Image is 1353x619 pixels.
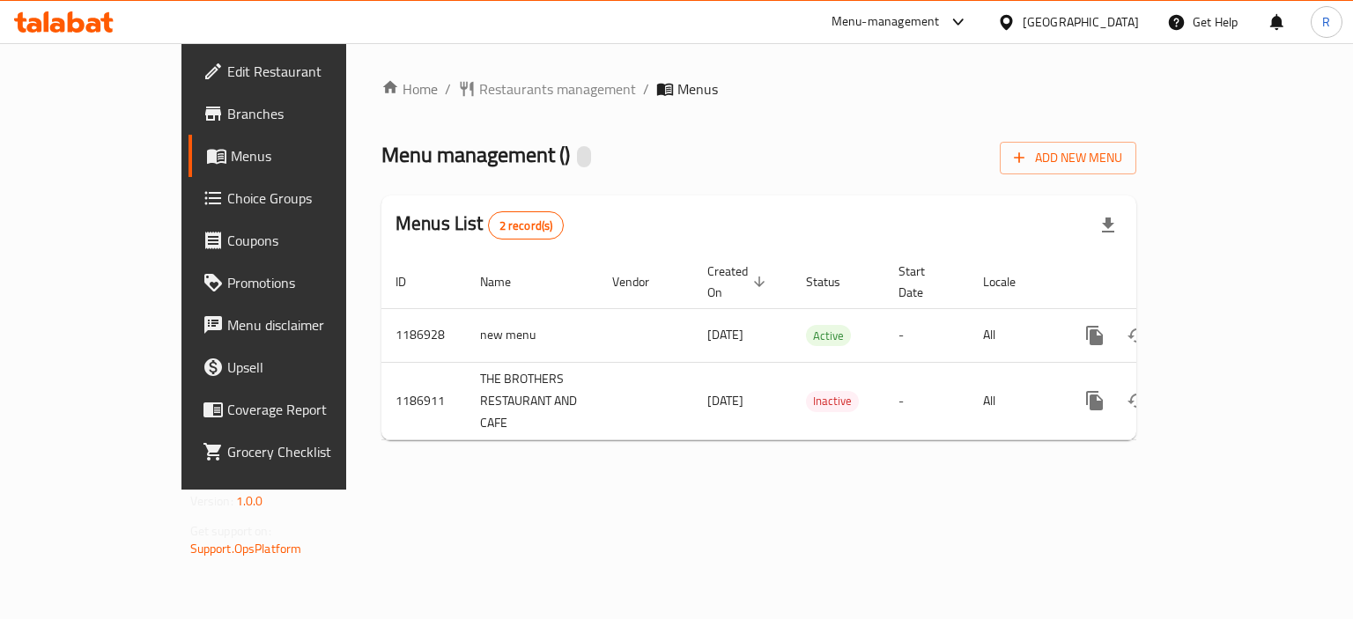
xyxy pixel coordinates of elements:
[983,271,1039,292] span: Locale
[189,177,408,219] a: Choice Groups
[189,135,408,177] a: Menus
[806,391,859,411] span: Inactive
[236,490,263,512] span: 1.0.0
[806,391,859,412] div: Inactive
[189,304,408,346] a: Menu disclaimer
[1023,12,1139,32] div: [GEOGRAPHIC_DATA]
[677,78,718,99] span: Menus
[189,388,408,431] a: Coverage Report
[898,261,948,303] span: Start Date
[445,78,451,99] li: /
[806,325,851,346] div: Active
[479,78,636,99] span: Restaurants management
[227,230,394,251] span: Coupons
[707,389,743,412] span: [DATE]
[381,78,438,99] a: Home
[381,78,1136,99] nav: breadcrumb
[1087,204,1129,247] div: Export file
[227,314,394,335] span: Menu disclaimer
[381,362,466,439] td: 1186911
[612,271,672,292] span: Vendor
[396,210,564,239] h2: Menus List
[832,11,940,33] div: Menu-management
[231,145,394,166] span: Menus
[189,346,408,388] a: Upsell
[806,326,851,346] span: Active
[806,271,863,292] span: Status
[189,92,408,135] a: Branches
[1116,380,1158,422] button: Change Status
[1116,314,1158,357] button: Change Status
[1074,314,1116,357] button: more
[969,362,1060,439] td: All
[1014,147,1122,169] span: Add New Menu
[227,272,394,293] span: Promotions
[1074,380,1116,422] button: more
[707,261,771,303] span: Created On
[1060,255,1257,309] th: Actions
[189,262,408,304] a: Promotions
[227,61,394,82] span: Edit Restaurant
[466,308,598,362] td: new menu
[227,441,394,462] span: Grocery Checklist
[381,308,466,362] td: 1186928
[381,135,570,174] span: Menu management ( )
[190,490,233,512] span: Version:
[884,308,969,362] td: -
[489,217,564,234] span: 2 record(s)
[458,78,636,99] a: Restaurants management
[227,103,394,124] span: Branches
[1322,12,1330,32] span: R
[884,362,969,439] td: -
[707,323,743,346] span: [DATE]
[190,537,302,560] a: Support.OpsPlatform
[969,308,1060,362] td: All
[189,219,408,262] a: Coupons
[189,50,408,92] a: Edit Restaurant
[480,271,534,292] span: Name
[227,399,394,420] span: Coverage Report
[396,271,429,292] span: ID
[466,362,598,439] td: THE BROTHERS RESTAURANT AND CAFE
[381,255,1257,440] table: enhanced table
[1000,142,1136,174] button: Add New Menu
[189,431,408,473] a: Grocery Checklist
[488,211,565,239] div: Total records count
[643,78,649,99] li: /
[227,188,394,209] span: Choice Groups
[190,520,271,542] span: Get support on:
[227,357,394,378] span: Upsell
